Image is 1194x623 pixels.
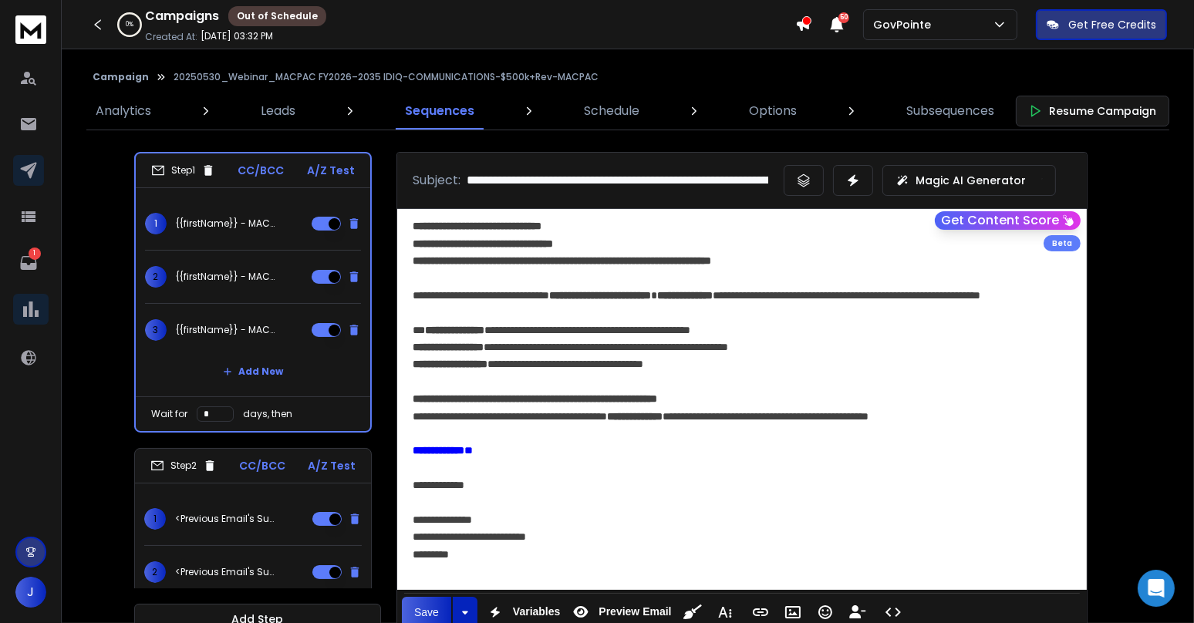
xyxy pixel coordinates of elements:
[308,458,356,473] p: A/Z Test
[906,102,994,120] p: Subsequences
[261,102,295,120] p: Leads
[174,71,599,83] p: 20250530_Webinar_MACPAC FY2026–2035 IDIQ-COMMUNICATIONS-$500k+Rev-MACPAC
[740,93,806,130] a: Options
[201,30,273,42] p: [DATE] 03:32 PM
[838,12,849,23] span: 50
[96,102,151,120] p: Analytics
[151,408,187,420] p: Wait for
[882,165,1056,196] button: Magic AI Generator
[243,408,292,420] p: days, then
[749,102,797,120] p: Options
[145,319,167,341] span: 3
[396,93,484,130] a: Sequences
[126,20,133,29] p: 0 %
[175,566,274,578] p: <Previous Email's Subject>
[595,605,674,618] span: Preview Email
[145,7,219,25] h1: Campaigns
[1016,96,1169,126] button: Resume Campaign
[1036,9,1167,40] button: Get Free Credits
[1138,570,1175,607] div: Open Intercom Messenger
[15,577,46,608] button: J
[307,163,355,178] p: A/Z Test
[897,93,1003,130] a: Subsequences
[251,93,305,130] a: Leads
[144,561,166,583] span: 2
[151,163,215,177] div: Step 1
[873,17,937,32] p: GovPointe
[134,152,372,433] li: Step1CC/BCCA/Z Test1{{firstName}} - MACPAC Releases $100M IDIQ – 10-Year Federal Research Vehicle...
[29,248,41,260] p: 1
[405,102,474,120] p: Sequences
[211,356,295,387] button: Add New
[510,605,564,618] span: Variables
[144,508,166,530] span: 1
[228,6,326,26] div: Out of Schedule
[1044,235,1081,251] div: Beta
[916,173,1026,188] p: Magic AI Generator
[413,171,460,190] p: Subject:
[176,217,275,230] p: {{firstName}} - MACPAC Releases $100M IDIQ – 10-Year Federal Research Vehicle Now Open
[176,271,275,283] p: {{firstName}} - MACPAC Releases $100M IDIQ – {10-Year|Ten-Year} Federal Research Vehicle {Now Ope...
[176,324,275,336] p: {{firstName}} - MACPAC Releases $100M IDIQ – 10-Year Federal Research Vehicle Now Open
[13,248,44,278] a: 1
[145,31,197,43] p: Created At:
[145,266,167,288] span: 2
[150,459,217,473] div: Step 2
[145,213,167,234] span: 1
[575,93,649,130] a: Schedule
[935,211,1081,230] button: Get Content Score
[239,458,285,473] p: CC/BCC
[238,163,285,178] p: CC/BCC
[175,513,274,525] p: <Previous Email's Subject>
[15,15,46,44] img: logo
[86,93,160,130] a: Analytics
[584,102,639,120] p: Schedule
[93,71,149,83] button: Campaign
[1068,17,1156,32] p: Get Free Credits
